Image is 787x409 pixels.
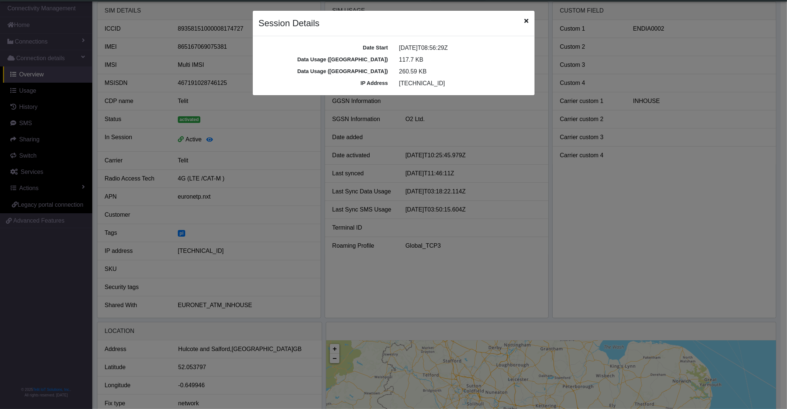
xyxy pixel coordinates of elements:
div: [DATE]T08:56:29Z [394,44,534,52]
div: Date Start [253,44,394,52]
div: 117.7 KB [394,55,534,64]
div: IP Address [253,79,394,87]
span: Close [525,17,529,25]
div: 260.59 KB [394,67,534,76]
div: Data Usage ([GEOGRAPHIC_DATA]) [253,68,394,76]
div: Data Usage ([GEOGRAPHIC_DATA]) [253,56,394,64]
div: [TECHNICAL_ID] [394,79,534,88]
h4: Session Details [259,17,320,30]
